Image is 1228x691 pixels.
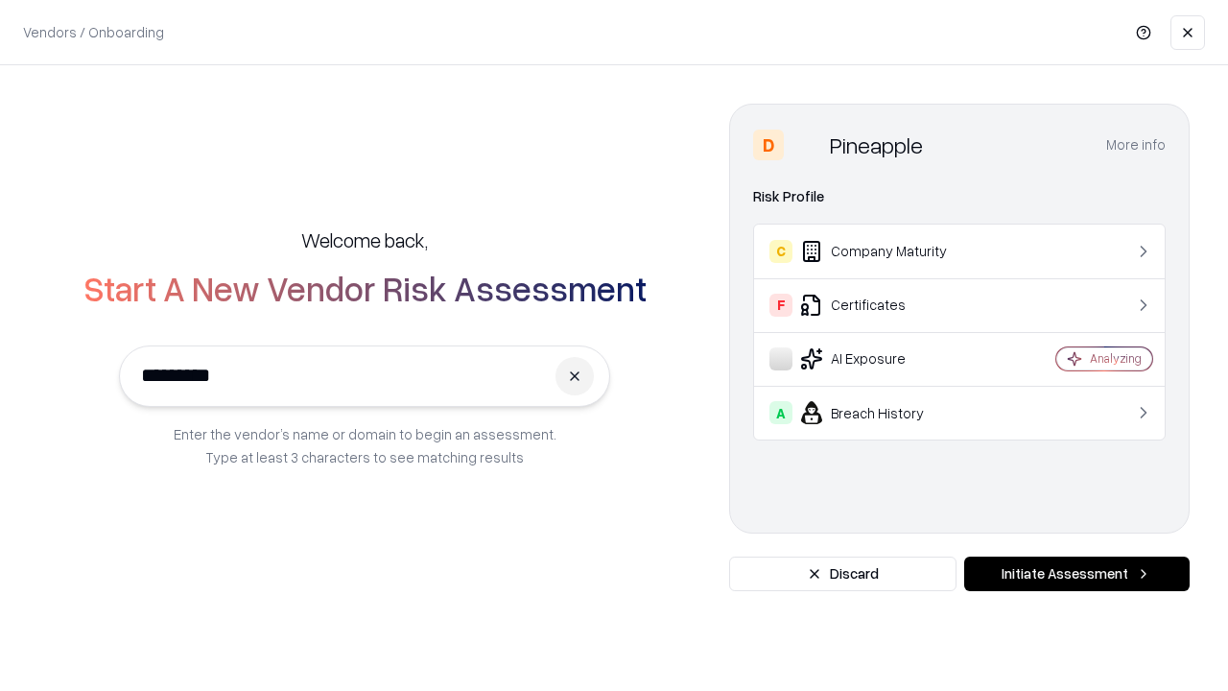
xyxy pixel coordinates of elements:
[769,401,999,424] div: Breach History
[1106,128,1166,162] button: More info
[769,240,792,263] div: C
[753,185,1166,208] div: Risk Profile
[174,422,556,468] p: Enter the vendor’s name or domain to begin an assessment. Type at least 3 characters to see match...
[769,347,999,370] div: AI Exposure
[964,557,1190,591] button: Initiate Assessment
[769,294,792,317] div: F
[729,557,956,591] button: Discard
[791,130,822,160] img: Pineapple
[769,294,999,317] div: Certificates
[769,401,792,424] div: A
[23,22,164,42] p: Vendors / Onboarding
[830,130,923,160] div: Pineapple
[301,226,428,253] h5: Welcome back,
[1090,350,1142,367] div: Analyzing
[769,240,999,263] div: Company Maturity
[83,269,647,307] h2: Start A New Vendor Risk Assessment
[753,130,784,160] div: D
